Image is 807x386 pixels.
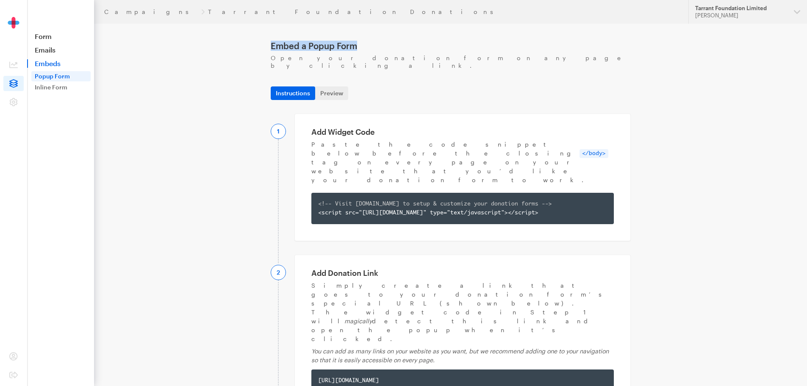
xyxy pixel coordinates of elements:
[695,5,787,12] div: Tarrant Foundation Limited
[580,149,608,158] code: </body>
[104,8,198,15] a: Campaigns
[318,200,607,217] div: <script src="[URL][DOMAIN_NAME]" type="text/javascript"></script>
[27,59,94,68] a: Embeds
[271,41,631,51] h1: Embed a Popup Form
[315,86,348,100] a: Preview
[271,265,286,280] div: 2
[695,12,787,19] div: [PERSON_NAME]
[27,46,94,54] a: Emails
[271,54,631,69] p: Open your donation form on any page by clicking a link.
[31,82,91,92] a: Inline Form
[311,140,614,184] p: Paste the code snippet below before the closing tag on every page on your website that you’d like...
[311,347,614,364] p: You can add as many links on your website as you want, but we recommend adding one to your naviga...
[318,201,552,207] span: <!-- Visit [DOMAIN_NAME] to setup & customize your donation forms -->
[311,268,614,278] h2: Add Donation Link
[208,8,502,15] a: Tarrant Foundation Donations
[311,281,614,343] p: Simply create a link that goes to your donation form’s special URL (shown below). The widget code...
[271,124,286,139] div: 1
[318,376,607,385] div: [URL][DOMAIN_NAME]
[344,317,372,325] span: magically
[27,32,94,41] a: Form
[271,86,315,100] a: Instructions
[31,71,91,81] a: Popup Form
[311,127,614,136] h2: Add Widget Code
